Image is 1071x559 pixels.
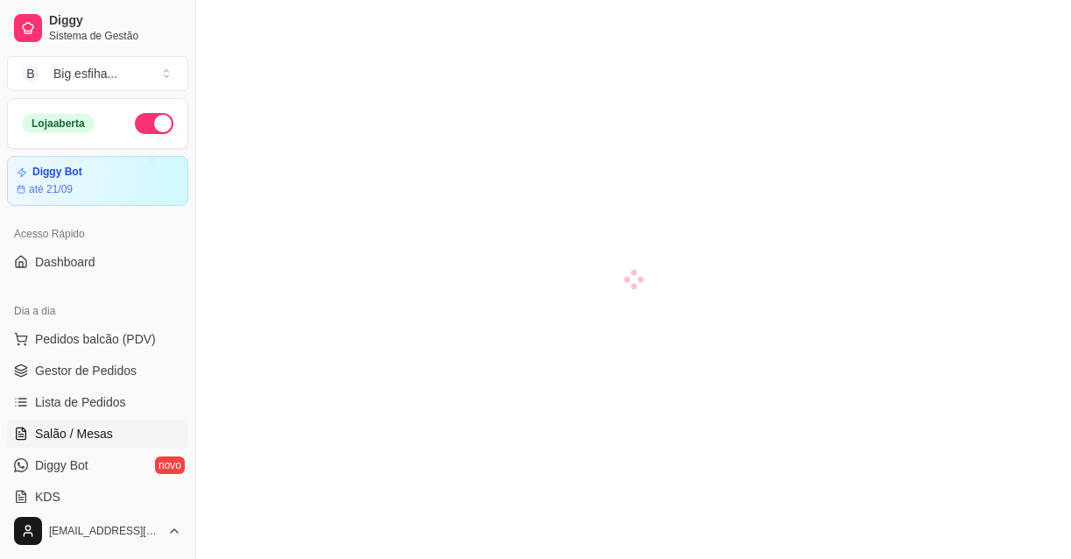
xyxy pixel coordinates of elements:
a: Lista de Pedidos [7,388,188,416]
div: Dia a dia [7,297,188,325]
span: Lista de Pedidos [35,393,126,411]
span: Gestor de Pedidos [35,362,137,379]
button: [EMAIL_ADDRESS][DOMAIN_NAME] [7,510,188,552]
span: Sistema de Gestão [49,29,181,43]
button: Pedidos balcão (PDV) [7,325,188,353]
article: Diggy Bot [32,166,82,179]
div: Big esfiha ... [53,65,117,82]
article: até 21/09 [29,182,73,196]
a: Salão / Mesas [7,420,188,448]
span: Dashboard [35,253,95,271]
div: Acesso Rápido [7,220,188,248]
span: Diggy Bot [35,456,88,474]
a: DiggySistema de Gestão [7,7,188,49]
div: Loja aberta [22,114,95,133]
a: Dashboard [7,248,188,276]
a: KDS [7,483,188,511]
span: Salão / Mesas [35,425,113,442]
a: Gestor de Pedidos [7,357,188,385]
span: KDS [35,488,60,506]
button: Alterar Status [135,113,173,134]
a: Diggy Botaté 21/09 [7,156,188,206]
span: [EMAIL_ADDRESS][DOMAIN_NAME] [49,524,160,538]
span: Pedidos balcão (PDV) [35,330,156,348]
span: B [22,65,39,82]
button: Select a team [7,56,188,91]
a: Diggy Botnovo [7,451,188,479]
span: Diggy [49,13,181,29]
